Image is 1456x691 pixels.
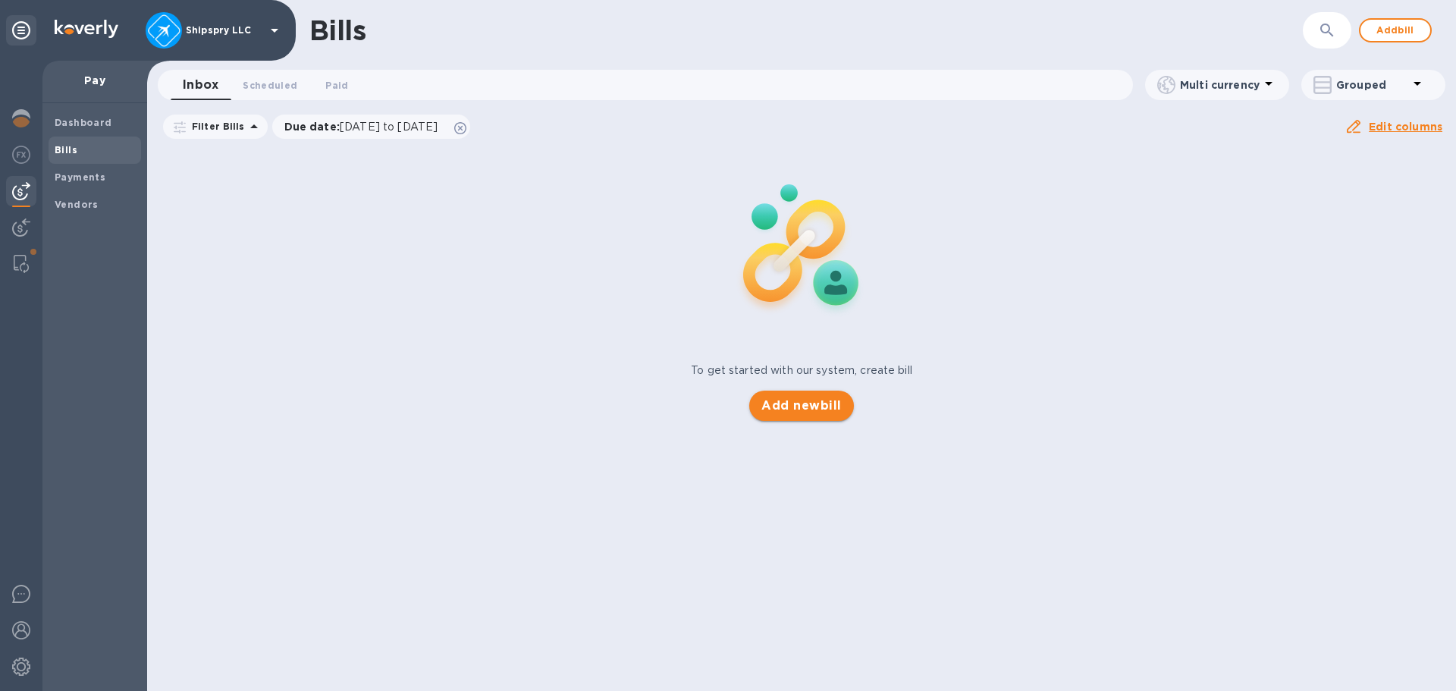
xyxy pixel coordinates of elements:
p: Multi currency [1180,77,1260,93]
u: Edit columns [1369,121,1442,133]
b: Bills [55,144,77,155]
button: Addbill [1359,18,1432,42]
p: Filter Bills [186,120,245,133]
b: Vendors [55,199,99,210]
h1: Bills [309,14,366,46]
p: Pay [55,73,135,88]
p: Due date : [284,119,446,134]
p: Shipspry LLC [186,25,262,36]
img: Foreign exchange [12,146,30,164]
span: Add bill [1373,21,1418,39]
b: Payments [55,171,105,183]
div: Due date:[DATE] to [DATE] [272,115,471,139]
span: Paid [325,77,348,93]
span: Add new bill [761,397,841,415]
b: Dashboard [55,117,112,128]
span: Inbox [183,74,218,96]
span: Scheduled [243,77,297,93]
p: Grouped [1336,77,1408,93]
button: Add newbill [749,391,853,421]
span: [DATE] to [DATE] [340,121,438,133]
p: To get started with our system, create bill [691,363,912,378]
div: Unpin categories [6,15,36,46]
img: Logo [55,20,118,38]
